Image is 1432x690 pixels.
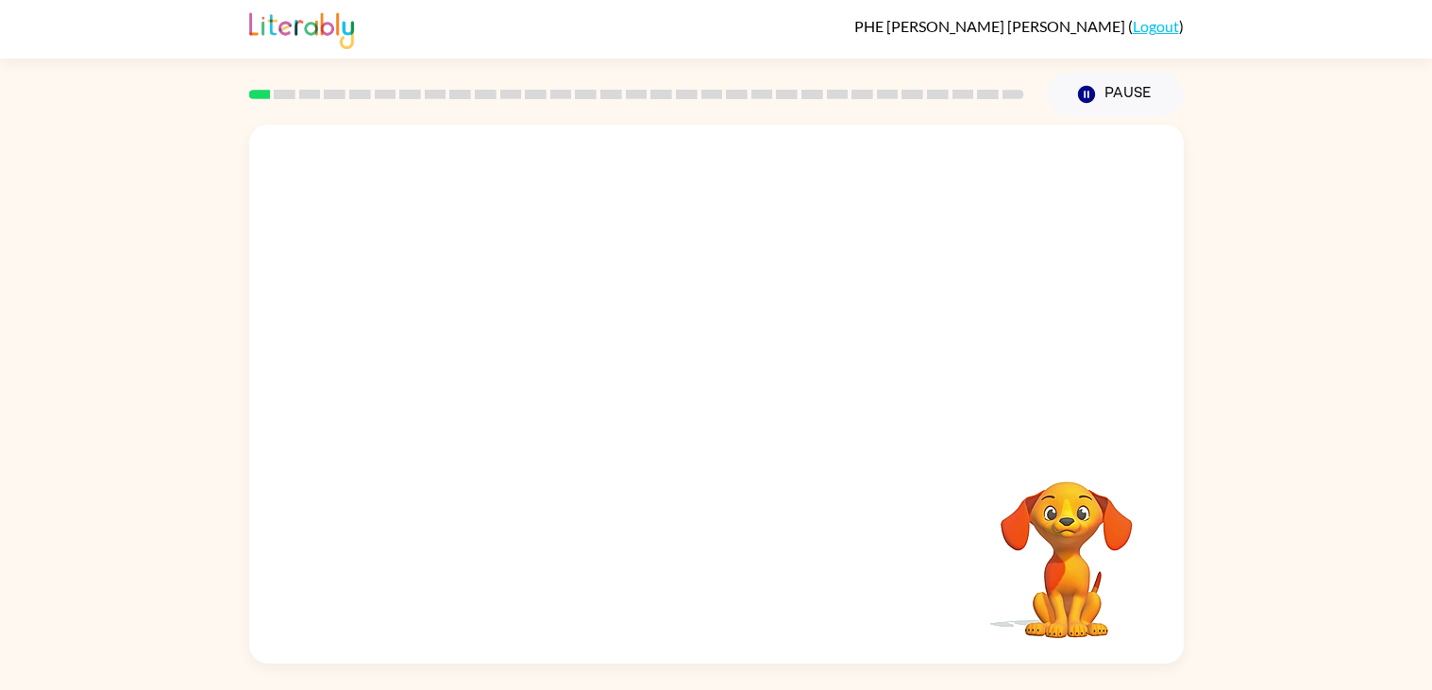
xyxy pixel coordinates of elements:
[972,452,1161,641] video: Your browser must support playing .mp4 files to use Literably. Please try using another browser.
[249,8,354,49] img: Literably
[1047,73,1184,116] button: Pause
[854,17,1184,35] div: ( )
[1133,17,1179,35] a: Logout
[854,17,1128,35] span: PHE [PERSON_NAME] [PERSON_NAME]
